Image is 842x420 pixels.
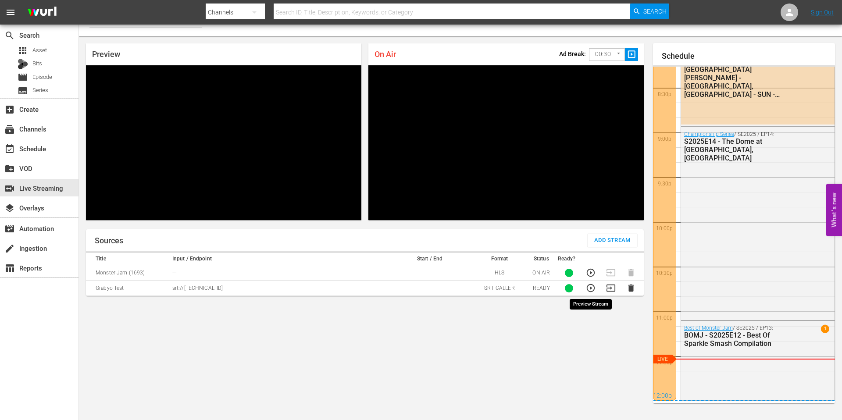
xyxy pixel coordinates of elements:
[684,325,792,348] div: / SE2025 / EP13:
[4,243,15,254] span: Ingestion
[588,234,637,247] button: Add Stream
[653,392,835,401] div: 12:00p
[375,50,396,59] span: On Air
[32,59,42,68] span: Bits
[4,104,15,115] span: Create
[821,325,829,333] span: 1
[471,253,527,265] th: Format
[528,281,556,296] td: READY
[826,184,842,236] button: Open Feedback Widget
[811,9,834,16] a: Sign Out
[18,85,28,96] span: Series
[684,137,792,162] div: S2025E14 - The Dome at [GEOGRAPHIC_DATA], [GEOGRAPHIC_DATA]
[662,52,835,61] h1: Schedule
[32,86,48,95] span: Series
[528,265,556,281] td: ON AIR
[4,183,15,194] span: Live Streaming
[594,235,631,246] span: Add Stream
[643,4,667,19] span: Search
[684,131,734,137] a: Championship Series
[95,236,123,245] h1: Sources
[555,253,583,265] th: Ready?
[589,46,625,63] div: 00:30
[32,46,47,55] span: Asset
[586,268,596,278] button: Preview Stream
[471,281,527,296] td: SRT CALLER
[388,253,472,265] th: Start / End
[32,73,52,82] span: Episode
[18,59,28,69] div: Bits
[4,164,15,174] span: VOD
[559,50,586,57] p: Ad Break:
[86,253,170,265] th: Title
[4,124,15,135] span: Channels
[86,65,361,220] div: Video Player
[368,65,644,220] div: Video Player
[18,45,28,56] span: Asset
[4,203,15,214] span: Overlays
[684,51,792,99] div: / SE2025 / EP10:
[4,263,15,274] span: Reports
[626,283,636,293] button: Delete
[684,325,733,331] a: Best of Monster Jam
[528,253,556,265] th: Status
[170,253,388,265] th: Input / Endpoint
[684,331,792,348] div: BOMJ - S2025E12 - Best Of Sparkle Smash Compilation
[86,265,170,281] td: Monster Jam (1693)
[684,57,792,99] div: S2025E10 - [PERSON_NAME][GEOGRAPHIC_DATA][PERSON_NAME] - [GEOGRAPHIC_DATA], [GEOGRAPHIC_DATA] - S...
[627,50,637,60] span: slideshow_sharp
[4,30,15,41] span: Search
[5,7,16,18] span: menu
[4,224,15,234] span: Automation
[630,4,669,19] button: Search
[606,283,616,293] button: Transition
[471,265,527,281] td: HLS
[172,285,385,292] p: srt://[TECHNICAL_ID]
[684,131,792,162] div: / SE2025 / EP14:
[18,72,28,82] span: Episode
[170,265,388,281] td: ---
[92,50,120,59] span: Preview
[86,281,170,296] td: Grabyo Test
[4,144,15,154] span: Schedule
[21,2,63,23] img: ans4CAIJ8jUAAAAAAAAAAAAAAAAAAAAAAAAgQb4GAAAAAAAAAAAAAAAAAAAAAAAAJMjXAAAAAAAAAAAAAAAAAAAAAAAAgAT5G...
